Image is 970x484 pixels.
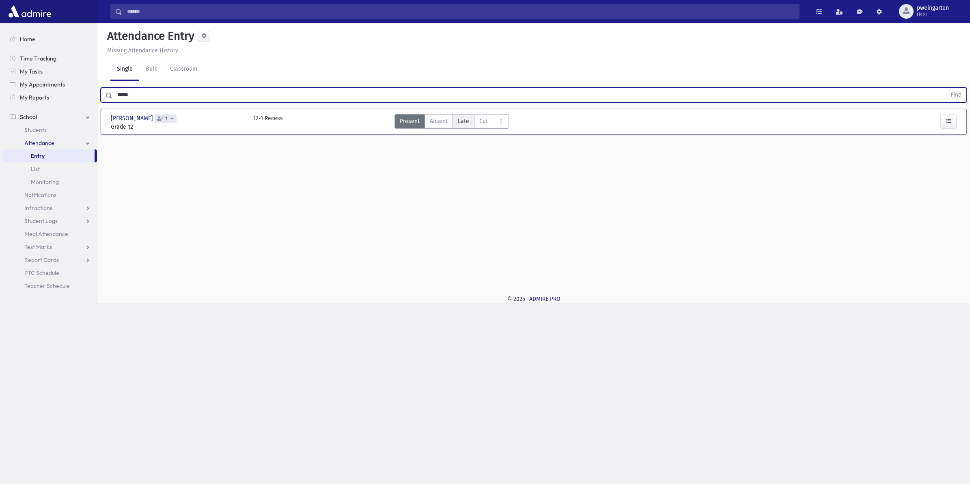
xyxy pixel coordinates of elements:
[24,126,47,134] span: Students
[6,3,53,19] img: AdmirePro
[110,58,139,81] a: Single
[164,116,169,121] span: 1
[3,136,97,149] a: Attendance
[3,78,97,91] a: My Appointments
[458,117,469,125] span: Late
[111,123,245,131] span: Grade 12
[24,256,59,264] span: Report Cards
[20,94,49,101] span: My Reports
[529,296,560,302] a: ADMIRE PRO
[107,47,178,54] u: Missing Attendance History
[31,152,45,160] span: Entry
[24,269,59,277] span: PTC Schedule
[104,29,194,43] h5: Attendance Entry
[20,81,65,88] span: My Appointments
[3,91,97,104] a: My Reports
[139,58,164,81] a: Bulk
[253,114,283,131] div: 12-1 Recess
[3,266,97,279] a: PTC Schedule
[3,201,97,214] a: Infractions
[917,11,949,18] span: User
[104,47,178,54] a: Missing Attendance History
[24,204,52,212] span: Infractions
[3,240,97,253] a: Test Marks
[430,117,448,125] span: Absent
[3,175,97,188] a: Monitoring
[479,117,488,125] span: Cut
[24,191,56,199] span: Notifications
[3,279,97,292] a: Teacher Schedule
[3,188,97,201] a: Notifications
[20,55,56,62] span: Time Tracking
[24,139,54,147] span: Attendance
[20,68,43,75] span: My Tasks
[3,123,97,136] a: Students
[31,178,59,186] span: Monitoring
[3,52,97,65] a: Time Tracking
[20,35,35,43] span: Home
[3,32,97,45] a: Home
[400,117,420,125] span: Present
[164,58,204,81] a: Classroom
[31,165,40,173] span: List
[110,295,957,303] div: © 2025 -
[3,65,97,78] a: My Tasks
[20,113,37,121] span: School
[3,253,97,266] a: Report Cards
[946,88,966,102] button: Find
[24,230,68,238] span: Meal Attendance
[3,149,95,162] a: Entry
[394,114,509,131] div: AttTypes
[3,227,97,240] a: Meal Attendance
[122,4,799,19] input: Search
[111,114,155,123] span: [PERSON_NAME]
[3,110,97,123] a: School
[24,243,52,251] span: Test Marks
[917,5,949,11] span: pweingarten
[3,162,97,175] a: List
[24,217,58,225] span: Student Logs
[3,214,97,227] a: Student Logs
[24,282,70,290] span: Teacher Schedule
